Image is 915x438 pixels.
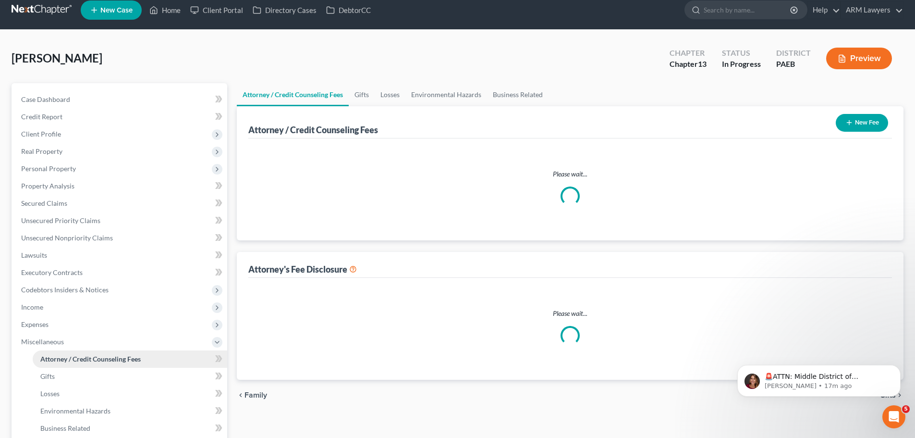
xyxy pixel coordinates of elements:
[13,264,227,281] a: Executory Contracts
[40,389,60,398] span: Losses
[12,51,102,65] span: [PERSON_NAME]
[21,234,113,242] span: Unsecured Nonpriority Claims
[237,83,349,106] a: Attorney / Credit Counseling Fees
[405,83,487,106] a: Environmental Hazards
[40,355,141,363] span: Attorney / Credit Counseling Fees
[902,405,910,413] span: 5
[826,48,892,69] button: Preview
[21,216,100,225] span: Unsecured Priority Claims
[808,1,840,19] a: Help
[21,199,67,207] span: Secured Claims
[244,391,267,399] span: Family
[722,48,761,59] div: Status
[248,1,321,19] a: Directory Cases
[723,345,915,412] iframe: Intercom notifications message
[487,83,549,106] a: Business Related
[33,350,227,368] a: Attorney / Credit Counseling Fees
[776,59,811,70] div: PAEB
[21,251,47,259] span: Lawsuits
[698,59,707,68] span: 13
[21,164,76,173] span: Personal Property
[40,407,110,415] span: Environmental Hazards
[237,391,267,399] button: chevron_left Family
[13,108,227,125] a: Credit Report
[40,424,90,432] span: Business Related
[670,48,707,59] div: Chapter
[33,385,227,402] a: Losses
[256,169,884,179] p: Please wait...
[21,338,64,346] span: Miscellaneous
[21,286,109,294] span: Codebtors Insiders & Notices
[33,402,227,420] a: Environmental Hazards
[33,368,227,385] a: Gifts
[21,182,74,190] span: Property Analysis
[704,1,792,19] input: Search by name...
[13,177,227,195] a: Property Analysis
[841,1,903,19] a: ARM Lawyers
[21,113,62,121] span: Credit Report
[13,212,227,229] a: Unsecured Priority Claims
[248,124,378,136] div: Attorney / Credit Counseling Fees
[237,391,244,399] i: chevron_left
[185,1,248,19] a: Client Portal
[776,48,811,59] div: District
[321,1,376,19] a: DebtorCC
[836,114,888,132] button: New Fee
[21,303,43,311] span: Income
[21,147,62,155] span: Real Property
[248,263,357,275] div: Attorney's Fee Disclosure
[100,7,133,14] span: New Case
[145,1,185,19] a: Home
[349,83,375,106] a: Gifts
[13,247,227,264] a: Lawsuits
[256,309,884,318] p: Please wait...
[33,420,227,437] a: Business Related
[21,130,61,138] span: Client Profile
[722,59,761,70] div: In Progress
[13,91,227,108] a: Case Dashboard
[13,229,227,247] a: Unsecured Nonpriority Claims
[375,83,405,106] a: Losses
[882,405,905,428] iframe: Intercom live chat
[13,195,227,212] a: Secured Claims
[21,320,49,328] span: Expenses
[40,372,55,380] span: Gifts
[670,59,707,70] div: Chapter
[21,95,70,103] span: Case Dashboard
[21,268,83,276] span: Executory Contracts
